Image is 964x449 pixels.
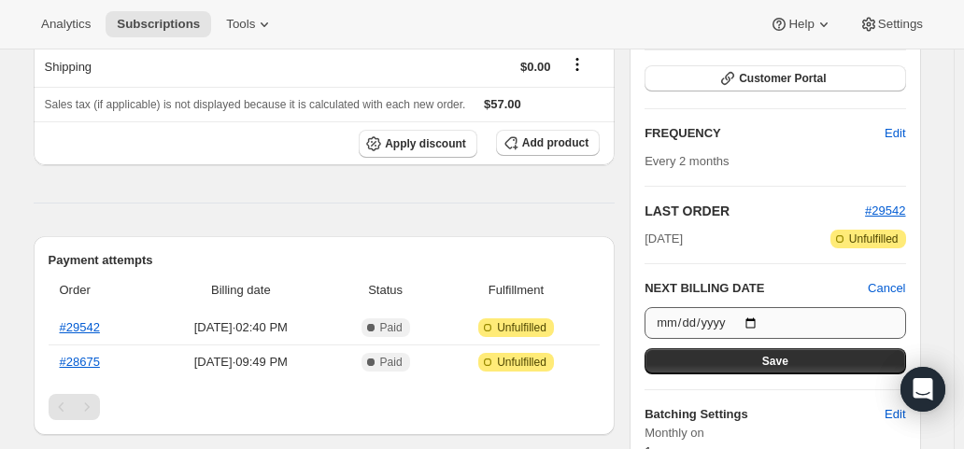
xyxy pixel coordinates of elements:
[788,17,814,32] span: Help
[484,97,521,111] span: $57.00
[154,318,327,337] span: [DATE] · 02:40 PM
[496,130,600,156] button: Add product
[60,355,100,369] a: #28675
[645,202,865,220] h2: LAST ORDER
[49,251,601,270] h2: Payment attempts
[41,17,91,32] span: Analytics
[380,320,403,335] span: Paid
[885,124,905,143] span: Edit
[873,400,916,429] button: Edit
[645,348,905,374] button: Save
[885,405,905,424] span: Edit
[758,11,843,37] button: Help
[762,354,788,369] span: Save
[385,136,466,151] span: Apply discount
[645,405,885,424] h6: Batching Settings
[645,424,905,442] span: Monthly on
[865,203,905,217] a: #29542
[117,17,200,32] span: Subscriptions
[380,355,403,370] span: Paid
[359,130,477,158] button: Apply discount
[520,60,551,74] span: $0.00
[645,154,729,168] span: Every 2 months
[45,98,466,111] span: Sales tax (if applicable) is not displayed because it is calculated with each new order.
[444,281,588,300] span: Fulfillment
[522,135,588,150] span: Add product
[739,71,826,86] span: Customer Portal
[215,11,285,37] button: Tools
[645,124,885,143] h2: FREQUENCY
[30,11,102,37] button: Analytics
[562,54,592,75] button: Shipping actions
[497,320,546,335] span: Unfulfilled
[645,279,868,298] h2: NEXT BILLING DATE
[60,320,100,334] a: #29542
[849,232,899,246] span: Unfulfilled
[900,367,945,412] div: Open Intercom Messenger
[338,281,432,300] span: Status
[848,11,934,37] button: Settings
[226,17,255,32] span: Tools
[868,279,905,298] button: Cancel
[873,119,916,148] button: Edit
[878,17,923,32] span: Settings
[154,281,327,300] span: Billing date
[645,65,905,91] button: Customer Portal
[106,11,211,37] button: Subscriptions
[154,353,327,372] span: [DATE] · 09:49 PM
[645,230,683,248] span: [DATE]
[49,394,601,420] nav: Pagination
[865,202,905,220] button: #29542
[49,270,149,311] th: Order
[34,46,317,87] th: Shipping
[497,355,546,370] span: Unfulfilled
